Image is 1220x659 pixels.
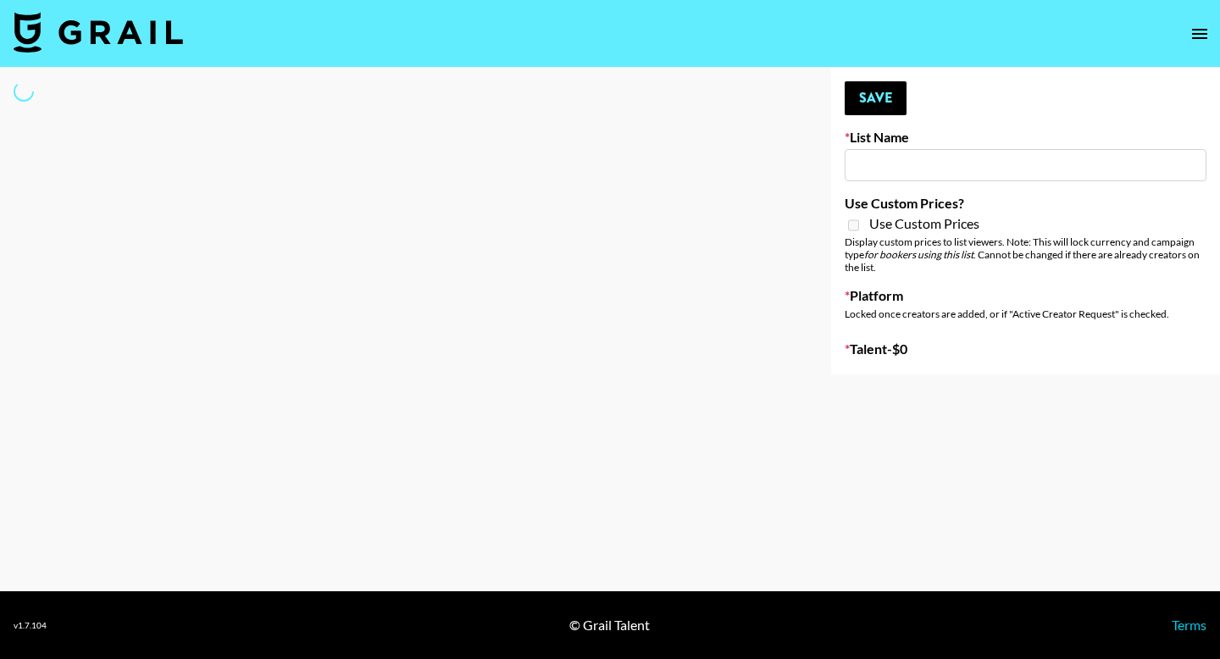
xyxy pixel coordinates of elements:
em: for bookers using this list [864,248,973,261]
label: Use Custom Prices? [845,195,1206,212]
div: v 1.7.104 [14,620,47,631]
div: Display custom prices to list viewers. Note: This will lock currency and campaign type . Cannot b... [845,235,1206,274]
a: Terms [1172,617,1206,633]
label: List Name [845,129,1206,146]
label: Platform [845,287,1206,304]
img: Grail Talent [14,12,183,53]
button: Save [845,81,907,115]
button: open drawer [1183,17,1217,51]
div: Locked once creators are added, or if "Active Creator Request" is checked. [845,307,1206,320]
div: © Grail Talent [569,617,650,634]
span: Use Custom Prices [869,215,979,232]
label: Talent - $ 0 [845,341,1206,357]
